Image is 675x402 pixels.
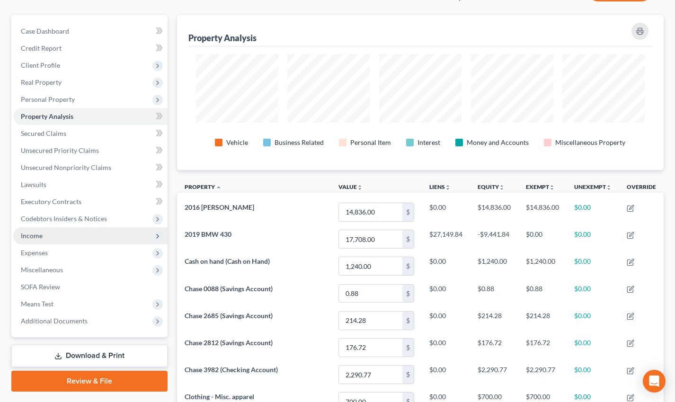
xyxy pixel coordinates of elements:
[402,366,414,384] div: $
[21,197,81,205] span: Executory Contracts
[470,226,518,253] td: -$9,441.84
[350,138,391,147] div: Personal Item
[619,178,664,199] th: Override
[13,23,168,40] a: Case Dashboard
[549,185,555,190] i: unfold_more
[470,253,518,280] td: $1,240.00
[402,203,414,221] div: $
[21,163,111,171] span: Unsecured Nonpriority Claims
[518,226,567,253] td: $0.00
[422,280,470,307] td: $0.00
[21,27,69,35] span: Case Dashboard
[518,253,567,280] td: $1,240.00
[574,183,612,190] a: Unexemptunfold_more
[185,257,270,265] span: Cash on hand (Cash on Hand)
[185,183,222,190] a: Property expand_less
[21,78,62,86] span: Real Property
[13,193,168,210] a: Executory Contracts
[185,285,273,293] span: Chase 0088 (Savings Account)
[216,185,222,190] i: expand_less
[567,198,619,225] td: $0.00
[21,61,60,69] span: Client Profile
[21,146,99,154] span: Unsecured Priority Claims
[402,230,414,248] div: $
[21,266,63,274] span: Miscellaneous
[422,334,470,361] td: $0.00
[422,198,470,225] td: $0.00
[402,257,414,275] div: $
[567,307,619,334] td: $0.00
[567,253,619,280] td: $0.00
[422,226,470,253] td: $27,149.84
[185,393,254,401] span: Clothing - Misc. apparel
[402,339,414,357] div: $
[555,138,625,147] div: Miscellaneous Property
[11,371,168,392] a: Review & File
[567,361,619,388] td: $0.00
[567,226,619,253] td: $0.00
[518,307,567,334] td: $214.28
[21,232,43,240] span: Income
[470,334,518,361] td: $176.72
[185,312,273,320] span: Chase 2685 (Savings Account)
[518,361,567,388] td: $2,290.77
[21,249,48,257] span: Expenses
[357,185,363,190] i: unfold_more
[21,129,66,137] span: Secured Claims
[567,280,619,307] td: $0.00
[21,112,73,120] span: Property Analysis
[518,198,567,225] td: $14,836.00
[422,253,470,280] td: $0.00
[13,278,168,295] a: SOFA Review
[470,280,518,307] td: $0.88
[185,230,231,238] span: 2019 BMW 430
[339,339,402,357] input: 0.00
[518,280,567,307] td: $0.88
[429,183,451,190] a: Liensunfold_more
[185,339,273,347] span: Chase 2812 (Savings Account)
[21,180,46,188] span: Lawsuits
[21,300,53,308] span: Means Test
[606,185,612,190] i: unfold_more
[21,44,62,52] span: Credit Report
[402,285,414,303] div: $
[338,183,363,190] a: Valueunfold_more
[275,138,324,147] div: Business Related
[567,334,619,361] td: $0.00
[13,159,168,176] a: Unsecured Nonpriority Claims
[13,108,168,125] a: Property Analysis
[445,185,451,190] i: unfold_more
[422,361,470,388] td: $0.00
[470,198,518,225] td: $14,836.00
[226,138,248,147] div: Vehicle
[13,142,168,159] a: Unsecured Priority Claims
[13,176,168,193] a: Lawsuits
[13,125,168,142] a: Secured Claims
[13,40,168,57] a: Credit Report
[499,185,505,190] i: unfold_more
[11,345,168,367] a: Download & Print
[470,307,518,334] td: $214.28
[188,32,257,44] div: Property Analysis
[518,334,567,361] td: $176.72
[467,138,529,147] div: Money and Accounts
[643,370,666,393] div: Open Intercom Messenger
[21,214,107,223] span: Codebtors Insiders & Notices
[478,183,505,190] a: Equityunfold_more
[185,203,254,211] span: 2016 [PERSON_NAME]
[21,317,88,325] span: Additional Documents
[470,361,518,388] td: $2,290.77
[339,366,402,384] input: 0.00
[339,285,402,303] input: 0.00
[526,183,555,190] a: Exemptunfold_more
[21,283,60,291] span: SOFA Review
[339,203,402,221] input: 0.00
[417,138,440,147] div: Interest
[402,312,414,330] div: $
[185,366,278,374] span: Chase 3982 (Checking Account)
[21,95,75,103] span: Personal Property
[422,307,470,334] td: $0.00
[339,230,402,248] input: 0.00
[339,257,402,275] input: 0.00
[339,312,402,330] input: 0.00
